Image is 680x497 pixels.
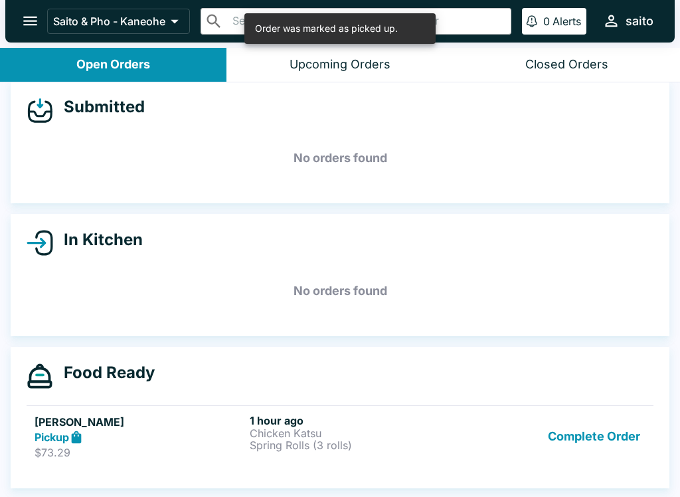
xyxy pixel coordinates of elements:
button: Complete Order [543,414,645,460]
p: Alerts [552,15,581,28]
h5: No orders found [27,267,653,315]
h6: 1 hour ago [250,414,460,427]
h4: Food Ready [53,363,155,383]
div: Closed Orders [525,57,608,72]
h5: No orders found [27,134,653,182]
div: Open Orders [76,57,150,72]
a: [PERSON_NAME]Pickup$73.291 hour agoChicken KatsuSpring Rolls (3 rolls)Complete Order [27,405,653,468]
div: Order was marked as picked up. [255,17,398,40]
h4: Submitted [53,97,145,117]
p: 0 [543,15,550,28]
h4: In Kitchen [53,230,143,250]
p: Chicken Katsu [250,427,460,439]
p: $73.29 [35,446,244,459]
input: Search orders by name or phone number [228,12,505,31]
div: Upcoming Orders [290,57,390,72]
button: saito [597,7,659,35]
button: open drawer [13,4,47,38]
div: saito [626,13,653,29]
p: Spring Rolls (3 rolls) [250,439,460,451]
button: Saito & Pho - Kaneohe [47,9,190,34]
p: Saito & Pho - Kaneohe [53,15,165,28]
h5: [PERSON_NAME] [35,414,244,430]
strong: Pickup [35,431,69,444]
